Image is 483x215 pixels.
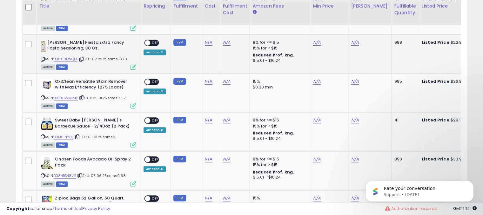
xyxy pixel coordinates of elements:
b: Reduced Prof. Rng. [252,52,294,58]
small: FBM [173,117,186,123]
div: $36.80 [422,79,474,84]
b: Chosen Foods Avocado Oil Spray 2 Pack [55,156,132,170]
img: 41rGvKG4fQL._SL40_.jpg [41,156,53,169]
div: Amazon AI [144,166,166,172]
span: OFF [150,40,160,45]
b: Ziploc Bags 52 Gallon, 50 Quart, 120 Snack, 125 Sandwich (347 Count) [55,195,132,215]
div: Amazon AI [144,127,166,133]
span: | SKU: 05.06.25sams9.68 [77,173,126,178]
span: FBM [56,26,68,31]
span: FBM [56,103,68,109]
a: Terms of Use [54,205,81,212]
div: 15% for > $15 [252,123,305,129]
div: Amazon Fees [252,3,307,10]
span: FBM [56,142,68,148]
div: Listed Price [422,3,477,10]
span: OFF [150,118,160,123]
div: $15.01 - $16.24 [252,136,305,141]
a: N/A [351,117,359,123]
a: N/A [313,78,320,85]
a: B0000EWQIA [54,56,77,62]
div: Fulfillable Quantity [394,3,416,16]
span: All listings currently available for purchase on Amazon [41,103,55,109]
a: N/A [351,156,359,162]
b: Sweet Baby [PERSON_NAME]'s Barbecue Sauce - 2/40oz (2 Pack) [55,117,132,131]
a: N/A [351,195,359,201]
div: 988 [394,40,414,45]
a: N/A [313,156,320,162]
small: Amazon Fees. [252,10,256,15]
iframe: Intercom notifications message [356,167,483,212]
div: Amazon AI [144,49,166,55]
div: $0.30 min [252,84,305,90]
div: ASIN: [41,40,136,69]
div: 8% for <= $15 [252,40,305,45]
span: All listings currently available for purchase on Amazon [41,26,55,31]
a: N/A [223,117,230,123]
div: 15% [252,195,305,201]
div: 8% for <= $15 [252,156,305,162]
small: FBM [173,39,186,46]
a: N/A [205,78,212,85]
div: 41 [394,117,414,123]
small: FBM [173,195,186,201]
small: FBM [173,156,186,162]
b: Reduced Prof. Rng. [252,130,294,136]
div: $15.01 - $16.24 [252,175,305,180]
div: Cost [205,3,218,10]
div: Min Price [313,3,345,10]
div: 15% for > $15 [252,45,305,51]
span: OFF [150,157,160,162]
span: | SKU: 02.22.25sams.13.78 [78,56,127,62]
div: Repricing [144,3,168,10]
b: Listed Price: [422,39,451,45]
div: Fulfillment Cost [223,3,247,16]
span: FBM [56,181,68,187]
div: 15% [252,79,305,84]
div: Amazon AI [144,88,166,94]
div: $22.84 [422,40,474,45]
span: OFF [150,196,160,201]
span: | SKU: 05.01.25sams6 [74,134,115,140]
a: N/A [223,39,230,46]
span: All listings currently available for purchase on Amazon [41,64,55,70]
b: Listed Price: [422,156,451,162]
div: $15.01 - $16.24 [252,58,305,63]
a: Privacy Policy [82,205,110,212]
small: FBM [173,78,186,85]
a: B01J6INYLS [54,134,73,140]
a: N/A [313,195,320,201]
span: All listings currently available for purchase on Amazon [41,181,55,187]
div: ASIN: [41,117,136,147]
strong: Copyright [6,205,30,212]
a: N/A [205,117,212,123]
img: 51uAP7RVUqL._SL40_.jpg [41,117,53,130]
div: ASIN: [41,79,136,108]
b: Reduced Prof. Rng. [252,169,294,175]
a: N/A [223,156,230,162]
img: 419qIaejDjL._SL40_.jpg [41,79,53,91]
div: Title [39,3,138,10]
a: N/A [313,39,320,46]
b: Listed Price: [422,78,451,84]
a: B084BS48V2 [54,173,76,179]
a: N/A [223,78,230,85]
div: 995 [394,79,414,84]
b: OxiClean Versatile Stain Remover with Max Efficiency (275 Loads) [55,79,132,92]
span: FBM [56,64,68,70]
div: [PERSON_NAME] [351,3,389,10]
span: OFF [150,79,160,84]
div: $33.90 [422,156,474,162]
b: Listed Price: [422,117,451,123]
a: N/A [351,39,359,46]
span: | SKU: 05.01.25sams17.52 [79,95,126,101]
a: N/A [223,195,230,201]
img: 51h35fJ9BCL._SL40_.jpg [41,40,46,52]
a: N/A [351,78,359,85]
b: [PERSON_NAME] Fiesta Extra Fancy Fajita Seasoning, 30 Oz. [47,40,124,53]
div: seller snap | | [6,206,110,212]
